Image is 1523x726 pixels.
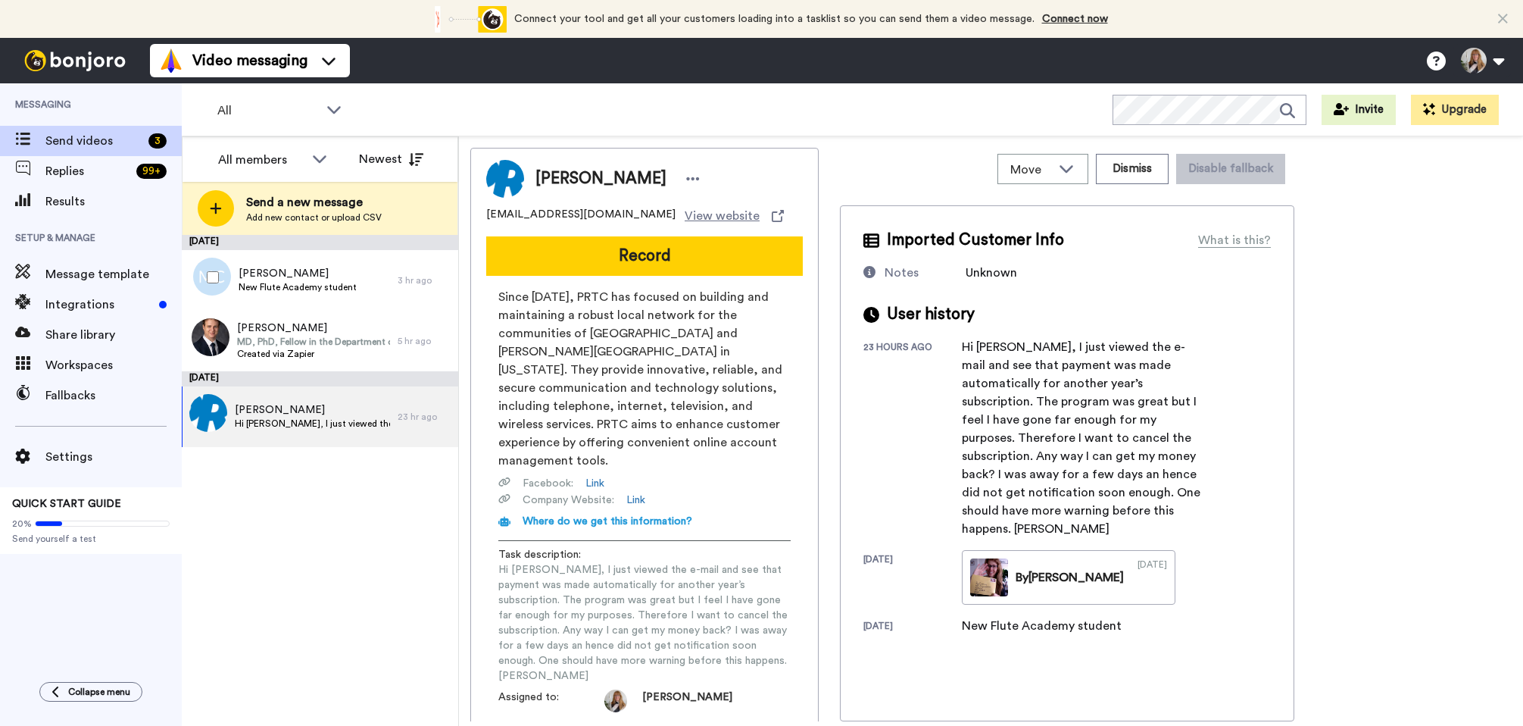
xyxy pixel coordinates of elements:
span: [PERSON_NAME] [237,321,390,336]
span: Settings [45,448,182,466]
span: Integrations [45,296,153,314]
div: What is this? [1198,231,1271,249]
span: QUICK START GUIDE [12,499,121,509]
button: Newest [348,144,435,174]
button: Disable fallback [1176,154,1285,184]
span: View website [685,207,760,225]
span: Send yourself a test [12,533,170,545]
span: Collapse menu [68,686,130,698]
span: Results [45,192,182,211]
span: New Flute Academy student [239,281,357,293]
span: Imported Customer Info [887,229,1064,252]
div: 99 + [136,164,167,179]
span: Facebook : [523,476,573,491]
div: animation [423,6,507,33]
button: Collapse menu [39,682,142,702]
span: Workspaces [45,356,182,374]
div: 3 [148,133,167,149]
div: [DATE] [1138,559,1167,596]
div: Hi [PERSON_NAME], I just viewed the e-mail and see that payment was made automatically for anothe... [962,338,1204,538]
span: Hi [PERSON_NAME], I just viewed the e-mail and see that payment was made automatically for anothe... [498,562,791,684]
span: MD, PhD, Fellow in the Department of [MEDICAL_DATA] [237,336,390,348]
span: User history [887,303,975,326]
span: Add new contact or upload CSV [246,211,382,224]
a: Link [585,476,604,491]
span: Where do we get this information? [523,516,692,527]
div: 23 hours ago [863,341,962,538]
div: [DATE] [182,235,458,250]
div: [DATE] [182,371,458,386]
button: Dismiss [1096,154,1169,184]
a: Link [626,493,645,508]
img: 35fe38cb-94b4-4dce-86b9-fbca5379bb21.jpg [192,318,229,356]
a: Connect now [1042,14,1108,24]
img: 17496f3b-c690-4b6b-ab83-5ed6f0014c60.png [189,394,227,432]
span: Share library [45,326,182,344]
span: 20% [12,518,32,530]
span: Send a new message [246,193,382,211]
span: All [217,102,319,120]
a: By[PERSON_NAME][DATE] [962,550,1175,605]
span: [PERSON_NAME] [235,402,390,418]
span: Assigned to: [498,690,604,712]
div: New Flute Academy student [962,617,1122,635]
button: Invite [1322,95,1396,125]
button: Record [486,236,803,276]
span: Message template [45,265,182,283]
span: Unknown [966,267,1017,279]
span: Video messaging [192,50,307,71]
div: By [PERSON_NAME] [1016,568,1124,587]
span: Connect your tool and get all your customers loading into a tasklist so you can send them a video... [514,14,1035,24]
span: [PERSON_NAME] [642,690,732,712]
img: Image of Ray Sizemore [486,160,524,198]
span: Created via Zapier [237,348,390,360]
div: Notes [885,264,919,282]
div: [DATE] [863,553,962,605]
span: Since [DATE], PRTC has focused on building and maintaining a robust local network for the communi... [498,288,791,470]
div: 23 hr ago [398,411,451,423]
span: [EMAIL_ADDRESS][DOMAIN_NAME] [486,207,676,225]
div: All members [218,151,304,169]
img: bj-logo-header-white.svg [18,50,132,71]
div: 3 hr ago [398,274,451,286]
span: [PERSON_NAME] [535,167,666,190]
div: [DATE] [863,620,962,635]
span: [PERSON_NAME] [239,266,357,281]
img: vm-color.svg [159,49,183,73]
div: 5 hr ago [398,335,451,347]
button: Upgrade [1411,95,1499,125]
span: Fallbacks [45,386,182,405]
img: b92c3bcc-6fde-43af-a477-fd3260b9ac74-1704150100.jpg [604,690,627,712]
span: Hi [PERSON_NAME], I just viewed the e-mail and see that payment was made automatically for anothe... [235,418,390,430]
span: Move [1010,161,1051,179]
span: Task description : [498,547,604,562]
span: Send videos [45,132,142,150]
img: 11920388-e4e0-4117-a02a-4f2c015e1df5-thumb.jpg [970,559,1008,596]
span: Replies [45,162,130,180]
a: View website [685,207,784,225]
span: Company Website : [523,493,614,508]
